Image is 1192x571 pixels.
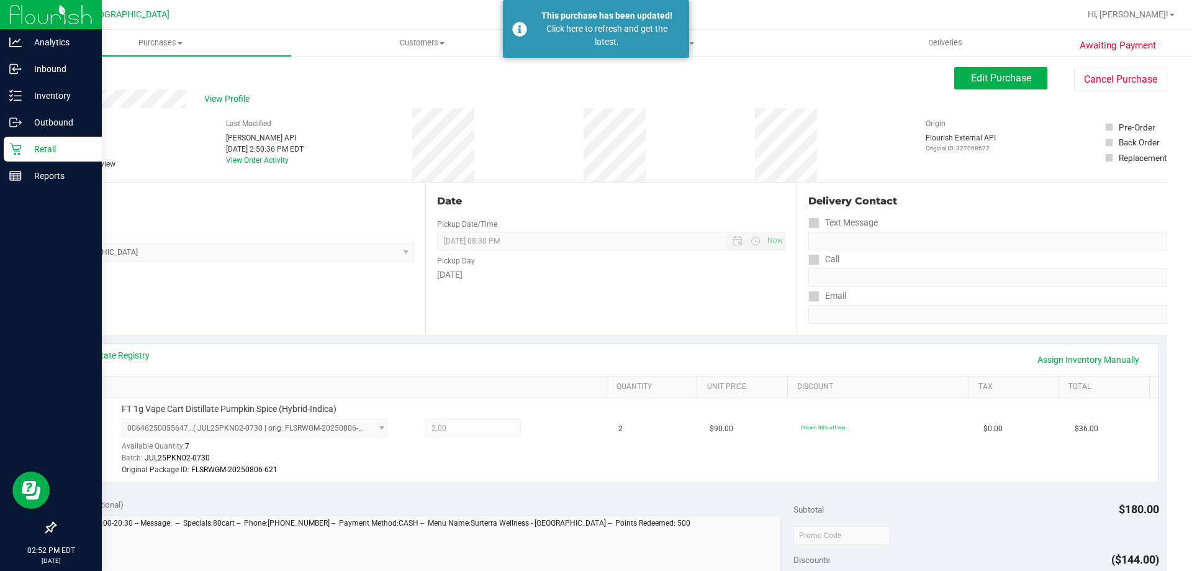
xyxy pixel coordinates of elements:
[815,30,1076,56] a: Deliveries
[797,382,964,392] a: Discount
[9,89,22,102] inline-svg: Inventory
[710,423,733,435] span: $90.00
[808,194,1167,209] div: Delivery Contact
[9,36,22,48] inline-svg: Analytics
[9,143,22,155] inline-svg: Retail
[954,67,1047,89] button: Edit Purchase
[22,115,96,130] p: Outbound
[30,30,291,56] a: Purchases
[22,142,96,157] p: Retail
[84,9,169,20] span: [GEOGRAPHIC_DATA]
[22,168,96,183] p: Reports
[793,526,890,545] input: Promo Code
[618,423,623,435] span: 2
[291,30,553,56] a: Customers
[75,349,150,362] a: View State Registry
[30,37,291,48] span: Purchases
[191,465,278,474] span: FLSRWGM-20250806-621
[911,37,979,48] span: Deliveries
[12,472,50,509] iframe: Resource center
[534,22,680,48] div: Click here to refresh and get the latest.
[1119,503,1159,516] span: $180.00
[9,63,22,75] inline-svg: Inbound
[292,37,552,48] span: Customers
[1119,152,1167,164] div: Replacement
[122,403,336,415] span: FT 1g Vape Cart Distillate Pumpkin Spice (Hybrid-Indica)
[1068,382,1144,392] a: Total
[6,556,96,565] p: [DATE]
[226,156,289,165] a: View Order Activity
[1074,68,1167,91] button: Cancel Purchase
[1075,423,1098,435] span: $36.00
[122,437,401,462] div: Available Quantity:
[983,423,1003,435] span: $0.00
[1111,553,1159,566] span: ($144.00)
[437,194,785,209] div: Date
[1080,39,1156,53] span: Awaiting Payment
[73,382,602,392] a: SKU
[616,382,692,392] a: Quantity
[437,268,785,281] div: [DATE]
[185,442,189,450] span: 7
[204,93,254,106] span: View Profile
[707,382,783,392] a: Unit Price
[22,62,96,76] p: Inbound
[926,144,996,153] p: Original ID: 327068672
[1119,121,1155,134] div: Pre-Order
[926,132,996,153] div: Flourish External API
[55,194,414,209] div: Location
[534,9,680,22] div: This purchase has been updated!
[437,255,475,267] label: Pickup Day
[808,214,878,232] label: Text Message
[226,144,304,155] div: [DATE] 2:50:36 PM EDT
[1119,136,1160,148] div: Back Order
[978,382,1054,392] a: Tax
[808,232,1167,250] input: Format: (999) 999-9999
[808,250,839,268] label: Call
[122,454,143,462] span: Batch:
[122,465,189,474] span: Original Package ID:
[9,170,22,182] inline-svg: Reports
[6,545,96,556] p: 02:52 PM EDT
[1029,349,1147,370] a: Assign Inventory Manually
[145,454,210,462] span: JUL25PKN02-0730
[9,116,22,129] inline-svg: Outbound
[808,268,1167,287] input: Format: (999) 999-9999
[793,549,830,571] span: Discounts
[22,35,96,50] p: Analytics
[926,118,946,129] label: Origin
[22,88,96,103] p: Inventory
[793,505,824,514] span: Subtotal
[808,287,846,305] label: Email
[437,219,497,230] label: Pickup Date/Time
[971,72,1031,84] span: Edit Purchase
[801,424,845,431] span: 80cart: 80% off line
[226,118,271,129] label: Last Modified
[226,132,304,144] div: [PERSON_NAME] API
[1088,9,1168,19] span: Hi, [PERSON_NAME]!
